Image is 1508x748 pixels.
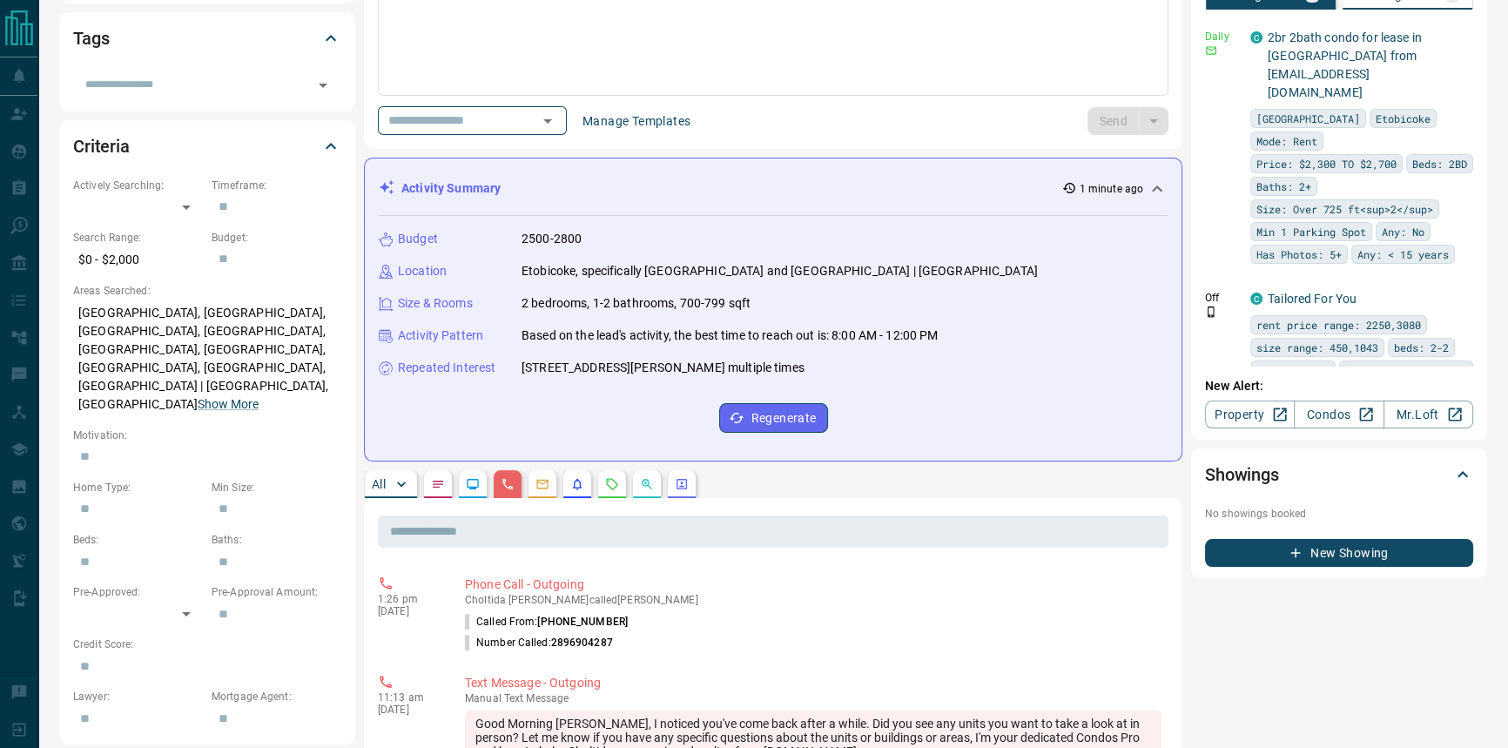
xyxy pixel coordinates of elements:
[378,605,439,617] p: [DATE]
[501,477,515,491] svg: Calls
[73,132,130,160] h2: Criteria
[537,616,628,628] span: [PHONE_NUMBER]
[1205,377,1473,395] p: New Alert:
[1345,361,1467,379] span: parking spots min: 1
[378,593,439,605] p: 1:26 pm
[73,283,341,299] p: Areas Searched:
[1256,132,1317,150] span: Mode: Rent
[465,635,613,650] p: Number Called:
[535,477,549,491] svg: Emails
[212,178,341,193] p: Timeframe:
[1205,454,1473,495] div: Showings
[398,294,473,313] p: Size & Rooms
[212,532,341,548] p: Baths:
[1250,31,1262,44] div: condos.ca
[522,230,582,248] p: 2500-2800
[572,107,701,135] button: Manage Templates
[73,584,203,600] p: Pre-Approved:
[465,614,628,630] p: Called From:
[466,477,480,491] svg: Lead Browsing Activity
[311,73,335,98] button: Open
[73,17,341,59] div: Tags
[378,704,439,716] p: [DATE]
[398,230,438,248] p: Budget
[1294,401,1383,428] a: Condos
[465,594,1161,606] p: Choltida [PERSON_NAME] called [PERSON_NAME]
[522,262,1038,280] p: Etobicoke, specifically [GEOGRAPHIC_DATA] and [GEOGRAPHIC_DATA] | [GEOGRAPHIC_DATA]
[1250,293,1262,305] div: condos.ca
[522,294,751,313] p: 2 bedrooms, 1-2 bathrooms, 700-799 sqft
[73,428,341,443] p: Motivation:
[1205,539,1473,567] button: New Showing
[1383,401,1473,428] a: Mr.Loft
[1394,339,1449,356] span: beds: 2-2
[1256,316,1421,334] span: rent price range: 2250,3080
[212,230,341,246] p: Budget:
[1256,246,1342,263] span: Has Photos: 5+
[198,395,259,414] button: Show More
[535,109,560,133] button: Open
[570,477,584,491] svg: Listing Alerts
[73,246,203,274] p: $0 - $2,000
[1256,223,1366,240] span: Min 1 Parking Spot
[465,692,502,704] span: manual
[1268,30,1422,99] a: 2br 2bath condo for lease in [GEOGRAPHIC_DATA] from [EMAIL_ADDRESS][DOMAIN_NAME]
[1080,181,1143,197] p: 1 minute ago
[1205,29,1240,44] p: Daily
[1256,361,1330,379] span: bathrooms: 1
[1412,155,1467,172] span: Beds: 2BD
[1256,155,1397,172] span: Price: $2,300 TO $2,700
[1205,461,1279,489] h2: Showings
[73,178,203,193] p: Actively Searching:
[73,480,203,495] p: Home Type:
[1357,246,1449,263] span: Any: < 15 years
[431,477,445,491] svg: Notes
[522,327,938,345] p: Based on the lead's activity, the best time to reach out is: 8:00 AM - 12:00 PM
[465,692,1161,704] p: Text Message
[675,477,689,491] svg: Agent Actions
[398,359,495,377] p: Repeated Interest
[73,299,341,419] p: [GEOGRAPHIC_DATA], [GEOGRAPHIC_DATA], [GEOGRAPHIC_DATA], [GEOGRAPHIC_DATA], [GEOGRAPHIC_DATA], [G...
[398,327,483,345] p: Activity Pattern
[1256,339,1378,356] span: size range: 450,1043
[1205,306,1217,318] svg: Push Notification Only
[640,477,654,491] svg: Opportunities
[212,480,341,495] p: Min Size:
[1205,44,1217,57] svg: Email
[73,24,109,52] h2: Tags
[522,359,804,377] p: [STREET_ADDRESS][PERSON_NAME] multiple times
[465,576,1161,594] p: Phone Call - Outgoing
[212,584,341,600] p: Pre-Approval Amount:
[401,179,501,198] p: Activity Summary
[1205,506,1473,522] p: No showings booked
[1205,290,1240,306] p: Off
[378,691,439,704] p: 11:13 am
[1382,223,1424,240] span: Any: No
[719,403,828,433] button: Regenerate
[73,125,341,167] div: Criteria
[1087,107,1168,135] div: split button
[1205,401,1295,428] a: Property
[372,478,386,490] p: All
[1376,110,1431,127] span: Etobicoke
[1256,200,1433,218] span: Size: Over 725 ft<sup>2</sup>
[605,477,619,491] svg: Requests
[379,172,1168,205] div: Activity Summary1 minute ago
[73,532,203,548] p: Beds:
[398,262,447,280] p: Location
[1256,110,1360,127] span: [GEOGRAPHIC_DATA]
[1256,178,1311,195] span: Baths: 2+
[465,674,1161,692] p: Text Message - Outgoing
[551,637,613,649] span: 2896904287
[212,689,341,704] p: Mortgage Agent:
[73,637,341,652] p: Credit Score:
[1268,292,1357,306] a: Tailored For You
[73,689,203,704] p: Lawyer:
[73,230,203,246] p: Search Range:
